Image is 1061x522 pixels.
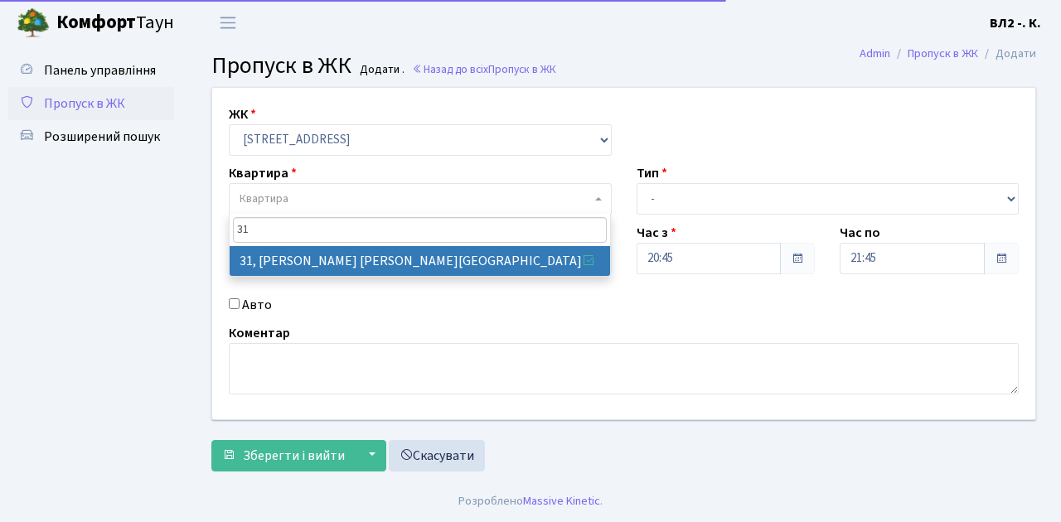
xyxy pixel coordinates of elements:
[356,63,405,77] small: Додати .
[229,323,290,343] label: Коментар
[990,14,1041,32] b: ВЛ2 -. К.
[243,447,345,465] span: Зберегти і вийти
[44,128,160,146] span: Розширений пошук
[56,9,174,37] span: Таун
[840,223,880,243] label: Час по
[17,7,50,40] img: logo.png
[56,9,136,36] b: Комфорт
[229,163,297,183] label: Квартира
[389,440,485,471] a: Скасувати
[207,9,249,36] button: Переключити навігацію
[230,246,611,276] li: 31, [PERSON_NAME] [PERSON_NAME][GEOGRAPHIC_DATA]
[488,61,556,77] span: Пропуск в ЖК
[835,36,1061,71] nav: breadcrumb
[990,13,1041,33] a: ВЛ2 -. К.
[44,94,125,113] span: Пропуск в ЖК
[8,87,174,120] a: Пропуск в ЖК
[44,61,156,80] span: Панель управління
[8,54,174,87] a: Панель управління
[637,163,667,183] label: Тип
[211,49,351,82] span: Пропуск в ЖК
[229,104,256,124] label: ЖК
[412,61,556,77] a: Назад до всіхПропуск в ЖК
[523,492,600,510] a: Massive Kinetic
[860,45,890,62] a: Admin
[908,45,978,62] a: Пропуск в ЖК
[8,120,174,153] a: Розширений пошук
[458,492,603,510] div: Розроблено .
[211,440,356,471] button: Зберегти і вийти
[637,223,676,243] label: Час з
[240,191,288,207] span: Квартира
[978,45,1036,63] li: Додати
[242,295,272,315] label: Авто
